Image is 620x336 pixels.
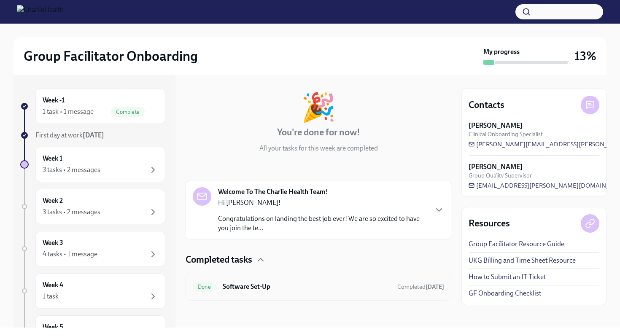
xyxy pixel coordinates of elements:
[469,130,543,138] span: Clinical Onboarding Specialist
[17,5,64,19] img: CharlieHealth
[193,284,216,290] span: Done
[483,47,520,56] strong: My progress
[186,253,451,266] div: Completed tasks
[43,154,62,163] h6: Week 1
[469,256,576,265] a: UKG Billing and Time Sheet Resource
[111,109,145,115] span: Complete
[277,126,360,139] h4: You're done for now!
[469,272,546,282] a: How to Submit an IT Ticket
[469,289,541,298] a: GF Onboarding Checklist
[43,292,59,301] div: 1 task
[43,250,97,259] div: 4 tasks • 1 message
[20,89,165,124] a: Week -11 task • 1 messageComplete
[186,253,252,266] h4: Completed tasks
[43,280,63,290] h6: Week 4
[83,131,104,139] strong: [DATE]
[193,280,444,293] a: DoneSoftware Set-UpCompleted[DATE]
[24,48,198,65] h2: Group Facilitator Onboarding
[574,48,596,64] h3: 13%
[218,214,427,233] p: Congratulations on landing the best job ever! We are so excited to have you join the te...
[20,231,165,266] a: Week 34 tasks • 1 message
[397,283,444,290] span: Completed
[43,207,100,217] div: 3 tasks • 2 messages
[43,107,94,116] div: 1 task • 1 message
[469,121,523,130] strong: [PERSON_NAME]
[469,172,532,180] span: Group Quality Supervisor
[20,131,165,140] a: First day at work[DATE]
[469,99,504,111] h4: Contacts
[426,283,444,290] strong: [DATE]
[43,323,63,332] h6: Week 5
[223,282,391,291] h6: Software Set-Up
[218,187,328,196] strong: Welcome To The Charlie Health Team!
[259,144,378,153] p: All your tasks for this week are completed
[43,96,65,105] h6: Week -1
[301,93,336,121] div: 🎉
[35,131,104,139] span: First day at work
[43,196,63,205] h6: Week 2
[397,283,444,291] span: August 11th, 2025 10:36
[469,162,523,172] strong: [PERSON_NAME]
[20,189,165,224] a: Week 23 tasks • 2 messages
[20,147,165,182] a: Week 13 tasks • 2 messages
[43,238,63,247] h6: Week 3
[469,239,564,249] a: Group Facilitator Resource Guide
[469,217,510,230] h4: Resources
[20,273,165,309] a: Week 41 task
[218,198,427,207] p: Hi [PERSON_NAME]!
[43,165,100,175] div: 3 tasks • 2 messages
